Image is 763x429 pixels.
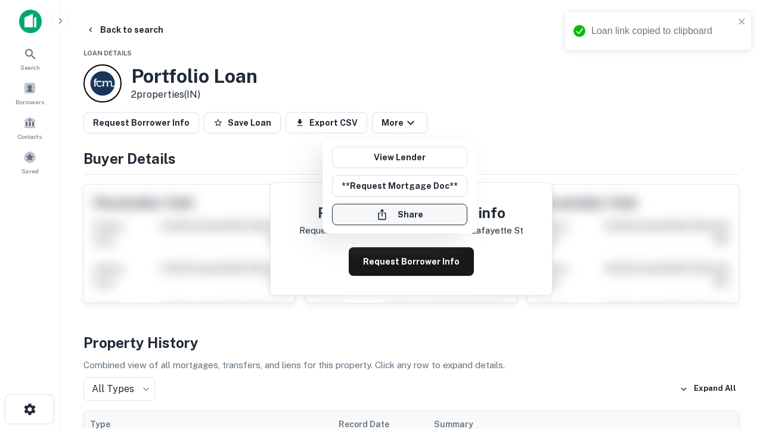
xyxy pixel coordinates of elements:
button: **Request Mortgage Doc** [332,175,467,197]
button: Share [332,204,467,225]
a: View Lender [332,147,467,168]
iframe: Chat Widget [703,296,763,353]
button: close [738,17,746,28]
div: Loan link copied to clipboard [591,24,734,38]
